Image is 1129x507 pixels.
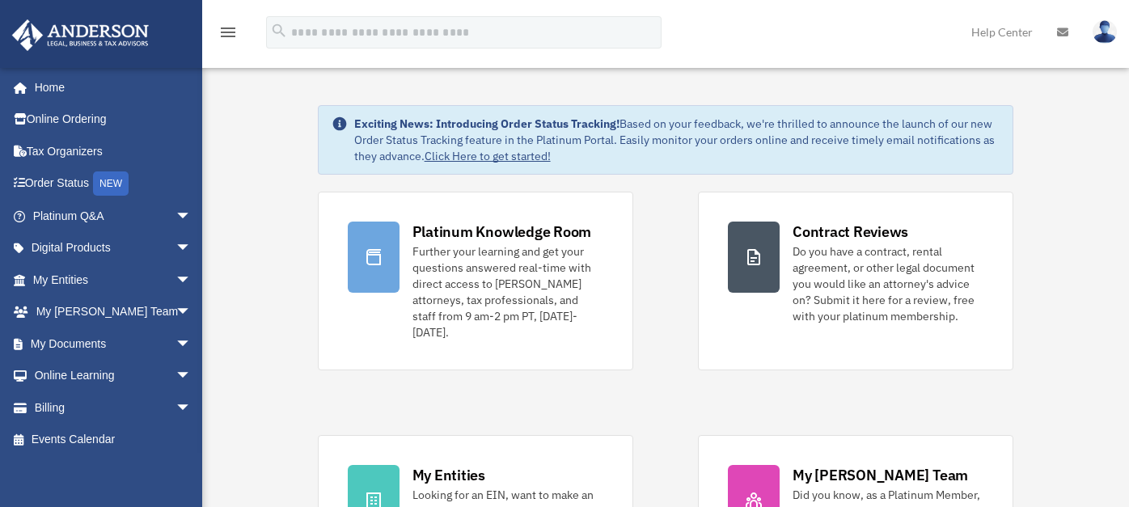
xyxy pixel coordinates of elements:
a: Events Calendar [11,424,216,456]
a: Contract Reviews Do you have a contract, rental agreement, or other legal document you would like... [698,192,1013,370]
div: NEW [93,171,129,196]
a: Home [11,71,208,104]
a: Digital Productsarrow_drop_down [11,232,216,264]
div: Contract Reviews [793,222,908,242]
a: Billingarrow_drop_down [11,391,216,424]
div: My Entities [412,465,485,485]
div: Based on your feedback, we're thrilled to announce the launch of our new Order Status Tracking fe... [354,116,1000,164]
a: Click Here to get started! [425,149,551,163]
i: menu [218,23,238,42]
span: arrow_drop_down [175,360,208,393]
div: My [PERSON_NAME] Team [793,465,968,485]
a: Tax Organizers [11,135,216,167]
a: Platinum Knowledge Room Further your learning and get your questions answered real-time with dire... [318,192,633,370]
span: arrow_drop_down [175,327,208,361]
img: Anderson Advisors Platinum Portal [7,19,154,51]
span: arrow_drop_down [175,232,208,265]
a: Platinum Q&Aarrow_drop_down [11,200,216,232]
span: arrow_drop_down [175,200,208,233]
a: Order StatusNEW [11,167,216,201]
a: My Entitiesarrow_drop_down [11,264,216,296]
strong: Exciting News: Introducing Order Status Tracking! [354,116,619,131]
a: Online Ordering [11,104,216,136]
span: arrow_drop_down [175,264,208,297]
div: Platinum Knowledge Room [412,222,592,242]
span: arrow_drop_down [175,296,208,329]
a: Online Learningarrow_drop_down [11,360,216,392]
a: My Documentsarrow_drop_down [11,327,216,360]
div: Do you have a contract, rental agreement, or other legal document you would like an attorney's ad... [793,243,983,324]
img: User Pic [1093,20,1117,44]
i: search [270,22,288,40]
div: Further your learning and get your questions answered real-time with direct access to [PERSON_NAM... [412,243,603,340]
span: arrow_drop_down [175,391,208,425]
a: menu [218,28,238,42]
a: My [PERSON_NAME] Teamarrow_drop_down [11,296,216,328]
